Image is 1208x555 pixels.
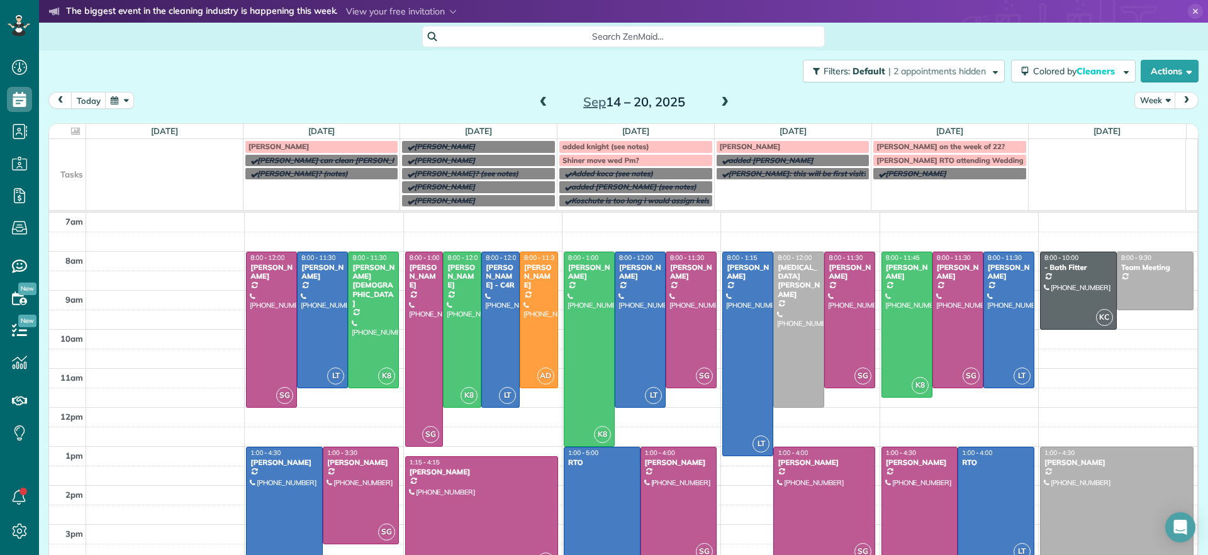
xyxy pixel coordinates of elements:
[729,155,814,165] span: added [PERSON_NAME]
[568,263,611,281] div: [PERSON_NAME]
[422,426,439,443] span: SG
[301,254,335,262] span: 8:00 - 11:30
[250,263,293,281] div: [PERSON_NAME]
[151,126,178,136] a: [DATE]
[257,169,348,178] span: [PERSON_NAME]? (notes)
[1044,254,1078,262] span: 8:00 - 10:00
[65,294,83,305] span: 9am
[410,254,440,262] span: 8:00 - 1:00
[622,126,649,136] a: [DATE]
[65,255,83,266] span: 8am
[60,334,83,344] span: 10am
[669,263,713,281] div: [PERSON_NAME]
[414,142,475,151] span: [PERSON_NAME]
[308,126,335,136] a: [DATE]
[1077,65,1117,77] span: Cleaners
[414,155,475,165] span: [PERSON_NAME]
[18,283,36,295] span: New
[618,263,662,281] div: [PERSON_NAME]
[352,254,386,262] span: 8:00 - 11:30
[568,449,598,457] span: 1:00 - 5:00
[937,254,971,262] span: 8:00 - 11:30
[378,367,395,384] span: K8
[18,315,36,327] span: New
[65,490,83,500] span: 2pm
[537,367,554,384] span: AD
[777,263,820,300] div: [MEDICAL_DATA][PERSON_NAME]
[1011,60,1136,82] button: Colored byCleaners
[1096,309,1113,326] span: KC
[824,65,850,77] span: Filters:
[797,60,1005,82] a: Filters: Default | 2 appointments hidden
[71,92,106,109] button: today
[562,155,639,165] span: Shiner move wed Pm?
[778,449,808,457] span: 1:00 - 4:00
[378,524,395,541] span: SG
[670,254,704,262] span: 8:00 - 11:30
[619,254,653,262] span: 8:00 - 12:00
[556,95,713,109] h2: 14 – 20, 2025
[888,65,986,77] span: | 2 appointments hidden
[885,169,946,178] span: [PERSON_NAME]
[352,263,395,308] div: [PERSON_NAME][DEMOGRAPHIC_DATA]
[1093,126,1121,136] a: [DATE]
[465,126,492,136] a: [DATE]
[727,254,757,262] span: 8:00 - 1:15
[594,426,611,443] span: K8
[571,182,696,191] span: added [PERSON_NAME] (see notes)
[499,387,516,404] span: LT
[988,254,1022,262] span: 8:00 - 11:30
[936,263,980,281] div: [PERSON_NAME]
[644,458,713,467] div: [PERSON_NAME]
[696,367,713,384] span: SG
[249,142,310,151] span: [PERSON_NAME]
[645,449,675,457] span: 1:00 - 4:00
[962,449,992,457] span: 1:00 - 4:00
[1044,263,1113,272] div: - Bath Fitter
[524,254,558,262] span: 8:00 - 11:30
[1141,60,1199,82] button: Actions
[568,458,637,467] div: RTO
[885,263,929,281] div: [PERSON_NAME]
[777,458,871,467] div: [PERSON_NAME]
[1121,254,1151,262] span: 8:00 - 9:30
[461,387,478,404] span: K8
[720,142,781,151] span: [PERSON_NAME]
[409,263,440,290] div: [PERSON_NAME]
[1044,449,1075,457] span: 1:00 - 4:30
[1175,92,1199,109] button: next
[1121,263,1190,272] div: Team Meeting
[60,373,83,383] span: 11am
[853,65,886,77] span: Default
[1014,367,1031,384] span: LT
[562,142,649,151] span: added knight (see notes)
[250,254,284,262] span: 8:00 - 12:00
[828,263,871,281] div: [PERSON_NAME]
[410,458,440,466] span: 1:15 - 4:15
[912,377,929,394] span: K8
[568,254,598,262] span: 8:00 - 1:00
[485,263,516,290] div: [PERSON_NAME] - C4R
[65,529,83,539] span: 3pm
[961,458,1031,467] div: RTO
[876,142,1005,151] span: [PERSON_NAME] on the week of 22?
[486,254,520,262] span: 8:00 - 12:00
[447,263,478,290] div: [PERSON_NAME]
[301,263,344,281] div: [PERSON_NAME]
[752,435,769,452] span: LT
[1033,65,1119,77] span: Colored by
[414,169,518,178] span: [PERSON_NAME]? (see notes)
[645,387,662,404] span: LT
[571,169,653,178] span: Added koca (see notes)
[65,216,83,227] span: 7am
[886,254,920,262] span: 8:00 - 11:45
[48,92,72,109] button: prev
[987,263,1031,281] div: [PERSON_NAME]
[250,449,281,457] span: 1:00 - 4:30
[854,367,871,384] span: SG
[780,126,807,136] a: [DATE]
[250,458,319,467] div: [PERSON_NAME]
[1044,458,1190,467] div: [PERSON_NAME]
[65,451,83,461] span: 1pm
[327,458,396,467] div: [PERSON_NAME]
